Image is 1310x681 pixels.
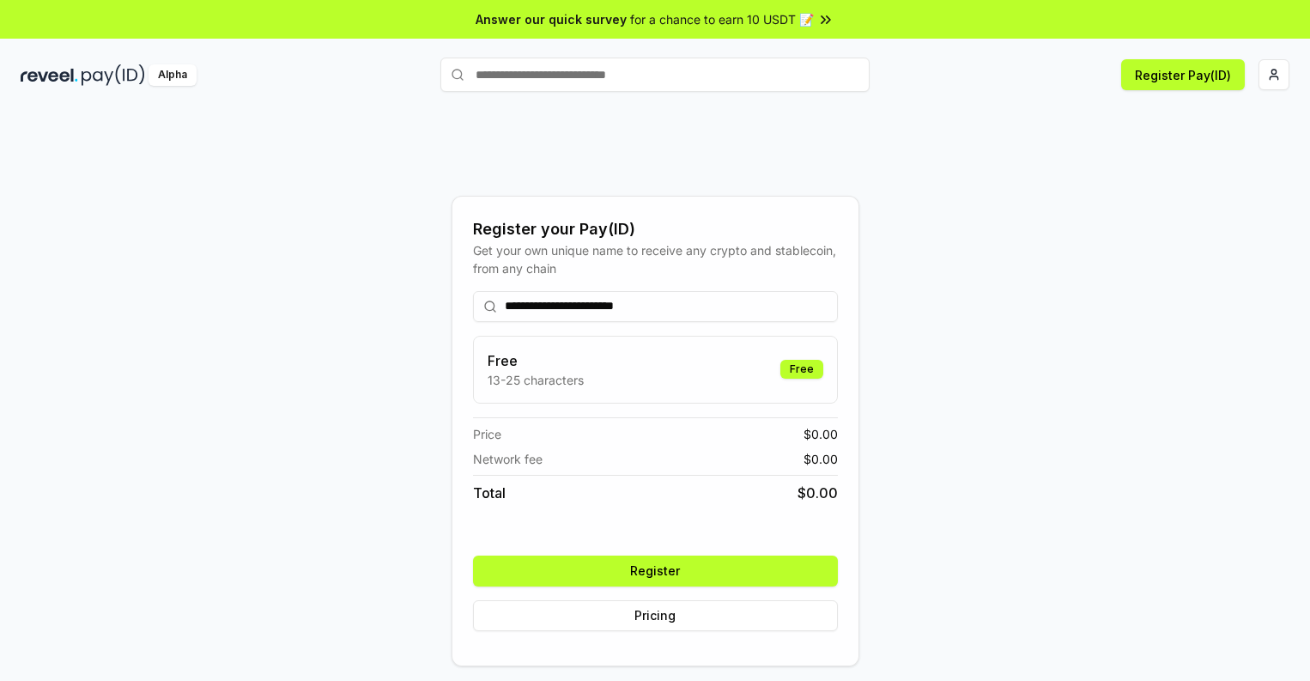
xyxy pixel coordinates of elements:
[476,10,627,28] span: Answer our quick survey
[804,425,838,443] span: $ 0.00
[1121,59,1245,90] button: Register Pay(ID)
[473,450,543,468] span: Network fee
[798,483,838,503] span: $ 0.00
[488,350,584,371] h3: Free
[488,371,584,389] p: 13-25 characters
[473,556,838,587] button: Register
[149,64,197,86] div: Alpha
[473,425,501,443] span: Price
[780,360,823,379] div: Free
[804,450,838,468] span: $ 0.00
[473,217,838,241] div: Register your Pay(ID)
[630,10,814,28] span: for a chance to earn 10 USDT 📝
[82,64,145,86] img: pay_id
[473,600,838,631] button: Pricing
[21,64,78,86] img: reveel_dark
[473,241,838,277] div: Get your own unique name to receive any crypto and stablecoin, from any chain
[473,483,506,503] span: Total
